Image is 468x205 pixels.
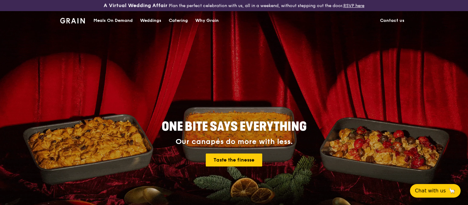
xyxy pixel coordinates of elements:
[60,18,85,23] img: Grain
[60,11,85,29] a: GrainGrain
[192,11,222,30] a: Why Grain
[78,2,390,9] div: Plan the perfect celebration with us, all in a weekend, without stepping out the door.
[448,187,456,195] span: 🦙
[343,3,364,8] a: RSVP here
[415,187,446,195] span: Chat with us
[104,2,168,9] h3: A Virtual Wedding Affair
[136,11,165,30] a: Weddings
[169,11,188,30] div: Catering
[162,119,307,134] span: ONE BITE SAYS EVERYTHING
[376,11,408,30] a: Contact us
[123,137,345,146] div: Our canapés do more with less.
[140,11,161,30] div: Weddings
[410,184,461,198] button: Chat with us🦙
[165,11,192,30] a: Catering
[93,11,133,30] div: Meals On Demand
[206,154,262,166] a: Taste the finesse
[195,11,219,30] div: Why Grain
